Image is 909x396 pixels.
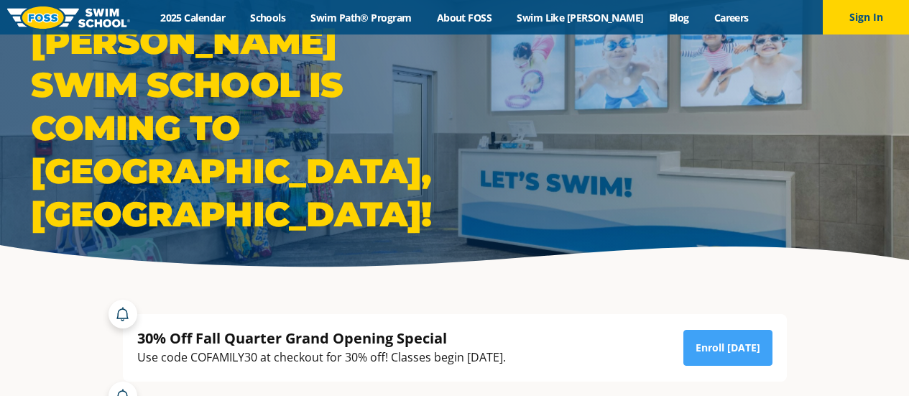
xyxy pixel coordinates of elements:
[31,20,448,236] h1: [PERSON_NAME] Swim School is coming to [GEOGRAPHIC_DATA], [GEOGRAPHIC_DATA]!
[298,11,424,24] a: Swim Path® Program
[683,330,772,366] a: Enroll [DATE]
[701,11,761,24] a: Careers
[656,11,701,24] a: Blog
[238,11,298,24] a: Schools
[137,328,506,348] div: 30% Off Fall Quarter Grand Opening Special
[148,11,238,24] a: 2025 Calendar
[504,11,657,24] a: Swim Like [PERSON_NAME]
[7,6,130,29] img: FOSS Swim School Logo
[137,348,506,367] div: Use code COFAMILY30 at checkout for 30% off! Classes begin [DATE].
[424,11,504,24] a: About FOSS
